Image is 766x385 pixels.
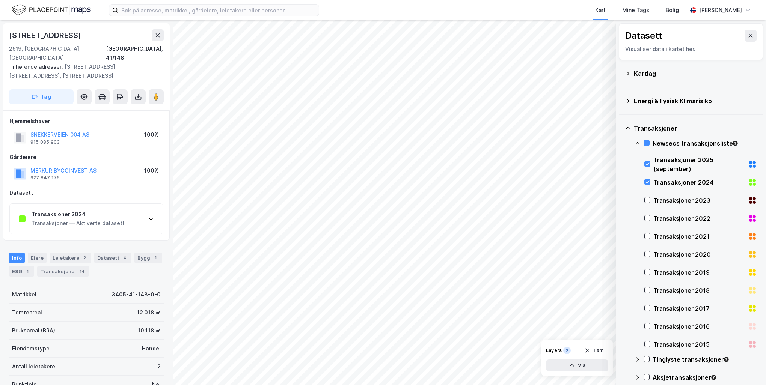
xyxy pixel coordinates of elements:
div: Datasett [94,253,131,263]
div: Transaksjoner 2017 [653,304,745,313]
div: Eiere [28,253,47,263]
div: Layers [546,347,562,353]
div: Transaksjoner 2025 (september) [653,155,745,173]
div: Tooltip anchor [723,356,730,363]
div: Datasett [9,188,163,197]
div: 2 [81,254,88,262]
div: Tooltip anchor [732,140,739,147]
div: Info [9,253,25,263]
div: Transaksjoner 2020 [653,250,745,259]
div: [STREET_ADDRESS], [STREET_ADDRESS], [STREET_ADDRESS] [9,62,158,80]
div: Transaksjoner 2019 [653,268,745,277]
div: 1 [24,268,31,275]
div: Leietakere [50,253,91,263]
div: Transaksjoner 2016 [653,322,745,331]
div: Aksjetransaksjoner [653,373,757,382]
div: Tomteareal [12,308,42,317]
div: 12 018 ㎡ [137,308,161,317]
div: Transaksjoner [37,266,89,277]
div: Kontrollprogram for chat [728,349,766,385]
div: Visualiser data i kartet her. [625,45,757,54]
div: Hjemmelshaver [9,117,163,126]
div: Newsecs transaksjonsliste [653,139,757,148]
input: Søk på adresse, matrikkel, gårdeiere, leietakere eller personer [118,5,319,16]
div: Antall leietakere [12,362,55,371]
div: 2 [563,347,571,354]
div: Bygg [134,253,162,263]
button: Tag [9,89,74,104]
div: ESG [9,266,34,277]
div: [PERSON_NAME] [699,6,742,15]
div: Transaksjoner 2021 [653,232,745,241]
div: Gårdeiere [9,153,163,162]
div: 4 [121,254,128,262]
iframe: Chat Widget [728,349,766,385]
div: Transaksjoner 2015 [653,340,745,349]
button: Vis [546,359,608,371]
div: Datasett [625,30,662,42]
div: Transaksjoner 2022 [653,214,745,223]
button: Tøm [579,344,608,356]
div: Bruksareal (BRA) [12,326,55,335]
div: Eiendomstype [12,344,50,353]
div: Transaksjoner 2024 [653,178,745,187]
div: 927 847 175 [30,175,60,181]
div: Transaksjoner 2023 [653,196,745,205]
div: 915 085 903 [30,139,60,145]
div: Transaksjoner 2018 [653,286,745,295]
div: Bolig [666,6,679,15]
div: [STREET_ADDRESS] [9,29,83,41]
div: [GEOGRAPHIC_DATA], 41/148 [106,44,164,62]
div: 14 [78,268,86,275]
div: Tooltip anchor [710,374,717,381]
img: logo.f888ab2527a4732fd821a326f86c7f29.svg [12,3,91,17]
div: 100% [144,130,159,139]
div: Matrikkel [12,290,36,299]
div: Energi & Fysisk Klimarisiko [634,96,757,105]
div: Mine Tags [622,6,649,15]
div: Tinglyste transaksjoner [653,355,757,364]
div: 1 [152,254,159,262]
span: Tilhørende adresser: [9,63,65,70]
div: 10 118 ㎡ [138,326,161,335]
div: 2619, [GEOGRAPHIC_DATA], [GEOGRAPHIC_DATA] [9,44,106,62]
div: Transaksjoner 2024 [32,210,125,219]
div: Transaksjoner — Aktiverte datasett [32,219,125,228]
div: Kart [595,6,606,15]
div: 100% [144,166,159,175]
div: Kartlag [634,69,757,78]
div: Transaksjoner [634,124,757,133]
div: Handel [142,344,161,353]
div: 2 [157,362,161,371]
div: 3405-41-148-0-0 [112,290,161,299]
